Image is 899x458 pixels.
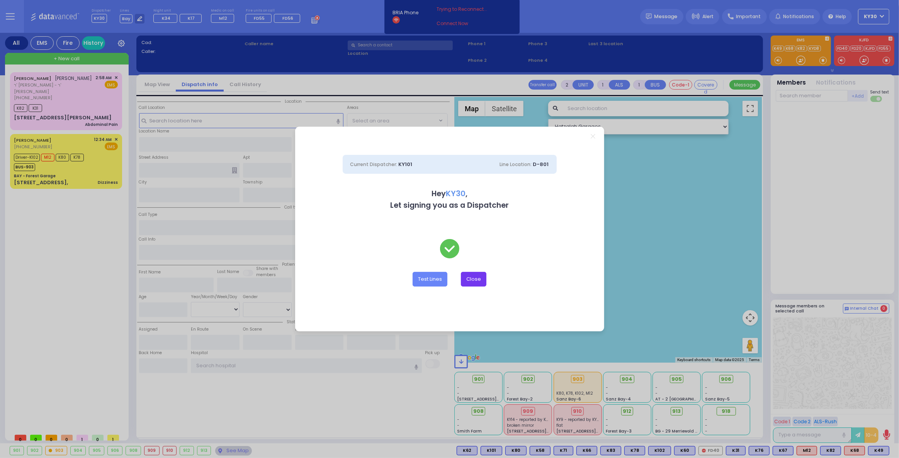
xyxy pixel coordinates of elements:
[591,134,595,138] a: Close
[446,188,466,199] span: KY30
[432,188,467,199] b: Hey ,
[399,161,413,168] span: KY101
[350,161,398,168] span: Current Dispatcher:
[413,272,447,287] button: Test Lines
[390,200,509,210] b: Let signing you as a Dispatcher
[440,239,459,258] img: check-green.svg
[461,272,486,287] button: Close
[500,161,532,168] span: Line Location:
[533,161,549,168] span: D-801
